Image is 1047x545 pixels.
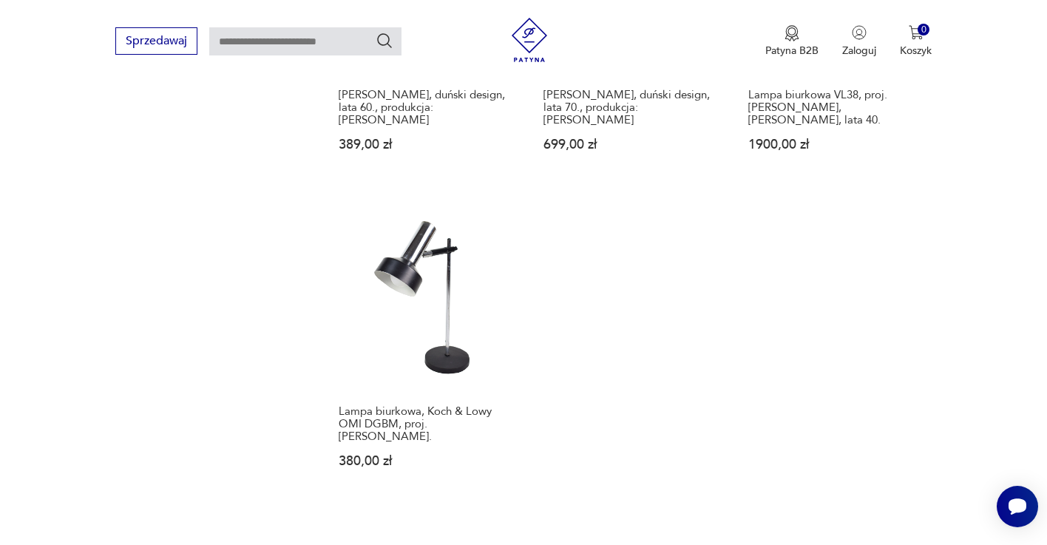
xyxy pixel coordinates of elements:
[115,37,197,47] a: Sprzedawaj
[332,203,522,496] a: Lampa biurkowa, Koch & Lowy OMI DGBM, proj. Otto Meintzer.Lampa biurkowa, Koch & Lowy OMI DGBM, p...
[900,25,932,58] button: 0Koszyk
[748,138,925,151] p: 1900,00 zł
[507,18,552,62] img: Patyna - sklep z meblami i dekoracjami vintage
[748,89,925,126] h3: Lampa biurkowa VL38, proj. [PERSON_NAME], [PERSON_NAME], lata 40.
[376,32,393,50] button: Szukaj
[909,25,924,40] img: Ikona koszyka
[900,44,932,58] p: Koszyk
[918,24,930,36] div: 0
[852,25,867,40] img: Ikonka użytkownika
[765,25,819,58] a: Ikona medaluPatyna B2B
[339,89,515,126] h3: [PERSON_NAME], duński design, lata 60., produkcja: [PERSON_NAME]
[765,25,819,58] button: Patyna B2B
[842,44,876,58] p: Zaloguj
[115,27,197,55] button: Sprzedawaj
[785,25,799,41] img: Ikona medalu
[765,44,819,58] p: Patyna B2B
[997,486,1038,527] iframe: Smartsupp widget button
[339,138,515,151] p: 389,00 zł
[842,25,876,58] button: Zaloguj
[339,405,515,443] h3: Lampa biurkowa, Koch & Lowy OMI DGBM, proj. [PERSON_NAME].
[339,455,515,467] p: 380,00 zł
[543,138,720,151] p: 699,00 zł
[543,89,720,126] h3: [PERSON_NAME], duński design, lata 70., produkcja: [PERSON_NAME]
